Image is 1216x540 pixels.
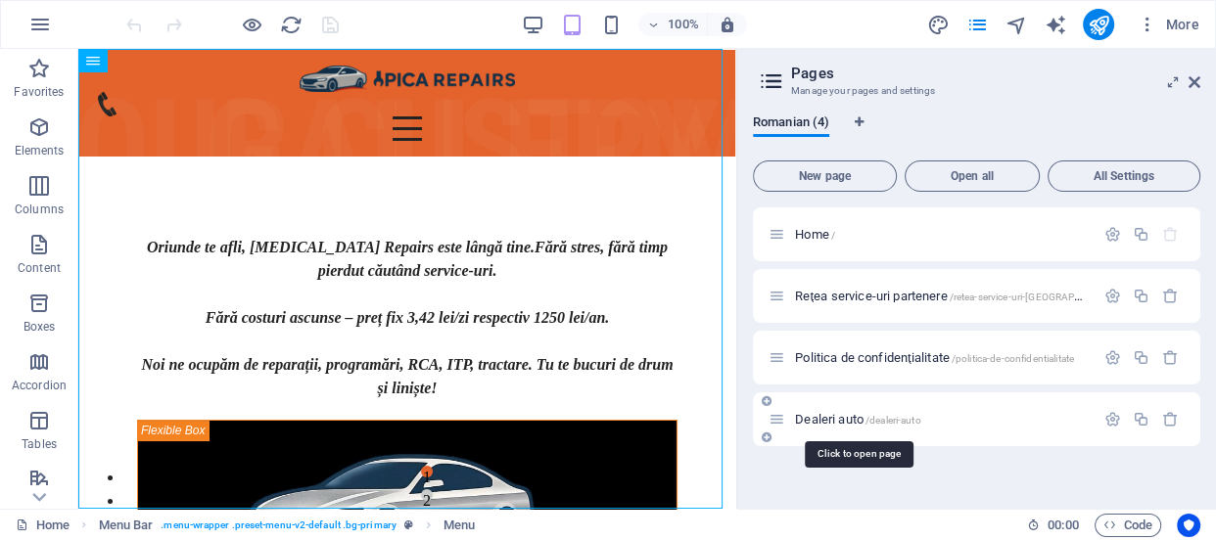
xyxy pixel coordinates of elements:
button: Code [1095,514,1161,537]
i: AI Writer [1044,14,1066,36]
p: Columns [15,202,64,217]
nav: breadcrumb [99,514,476,537]
div: Remove [1162,411,1179,427]
i: This element is a customizable preset [404,519,413,530]
button: publish [1083,9,1114,40]
i: Publish [1087,14,1109,36]
div: The startpage cannot be deleted [1162,226,1179,243]
i: On resize automatically adjust zoom level to fit chosen device. [719,16,736,33]
span: Click to select. Double-click to edit [444,514,475,537]
p: Accordion [12,378,67,393]
span: /retea-service-uri-[GEOGRAPHIC_DATA] [950,292,1126,302]
span: Open all [913,170,1031,182]
span: /dealeri-auto [865,415,921,426]
div: Settings [1104,349,1121,366]
button: Open all [905,160,1040,192]
span: All Settings [1056,170,1192,182]
button: text_generator [1044,13,1067,36]
span: Romanian (4) [753,111,829,138]
span: 00 00 [1048,514,1078,537]
span: / [831,230,835,241]
div: Reţea service-uri partenere/retea-service-uri-[GEOGRAPHIC_DATA] [789,290,1095,302]
span: Code [1103,514,1152,537]
span: Dealeri auto [795,412,920,427]
button: 1 [343,417,354,428]
button: 2 [343,440,354,452]
span: Click to open page [795,350,1074,365]
div: Duplicate [1133,288,1149,304]
div: Duplicate [1133,411,1149,427]
div: Home/ [789,228,1095,241]
div: Settings [1104,288,1121,304]
span: . menu-wrapper .preset-menu-v2-default .bg-primary [161,514,397,537]
i: Navigator [1005,14,1027,36]
button: All Settings [1048,160,1200,192]
a: Click to cancel selection. Double-click to open Pages [16,514,70,537]
div: Settings [1104,411,1121,427]
p: Boxes [23,319,56,335]
span: : [1061,517,1064,532]
div: Politica de confidenţialitate/politica-de-confidentialitate [789,351,1095,364]
span: Click to open page [795,227,835,242]
i: Reload page [280,14,303,36]
div: Remove [1162,349,1179,366]
i: Design (Ctrl+Alt+Y) [926,14,949,36]
h3: Manage your pages and settings [791,82,1161,100]
button: 100% [638,13,708,36]
i: Pages (Ctrl+Alt+S) [965,14,988,36]
button: New page [753,160,897,192]
button: reload [279,13,303,36]
div: Language Tabs [753,115,1200,153]
span: More [1138,15,1199,34]
span: /politica-de-confidentialitate [952,353,1074,364]
button: Usercentrics [1177,514,1200,537]
button: pages [965,13,989,36]
div: Remove [1162,288,1179,304]
p: Favorites [14,84,64,100]
span: Click to select. Double-click to edit [99,514,154,537]
div: Duplicate [1133,226,1149,243]
button: design [926,13,950,36]
div: Settings [1104,226,1121,243]
span: Click to open page [795,289,1125,303]
p: Tables [22,436,57,452]
div: Dealeri auto/dealeri-auto [789,413,1095,426]
p: Elements [15,143,65,158]
h6: 100% [668,13,699,36]
span: New page [762,170,888,182]
p: Content [18,260,61,276]
h6: Session time [1027,514,1079,537]
h2: Pages [791,65,1200,82]
div: Duplicate [1133,349,1149,366]
button: More [1130,9,1207,40]
button: navigator [1005,13,1028,36]
button: Click here to leave preview mode and continue editing [240,13,263,36]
